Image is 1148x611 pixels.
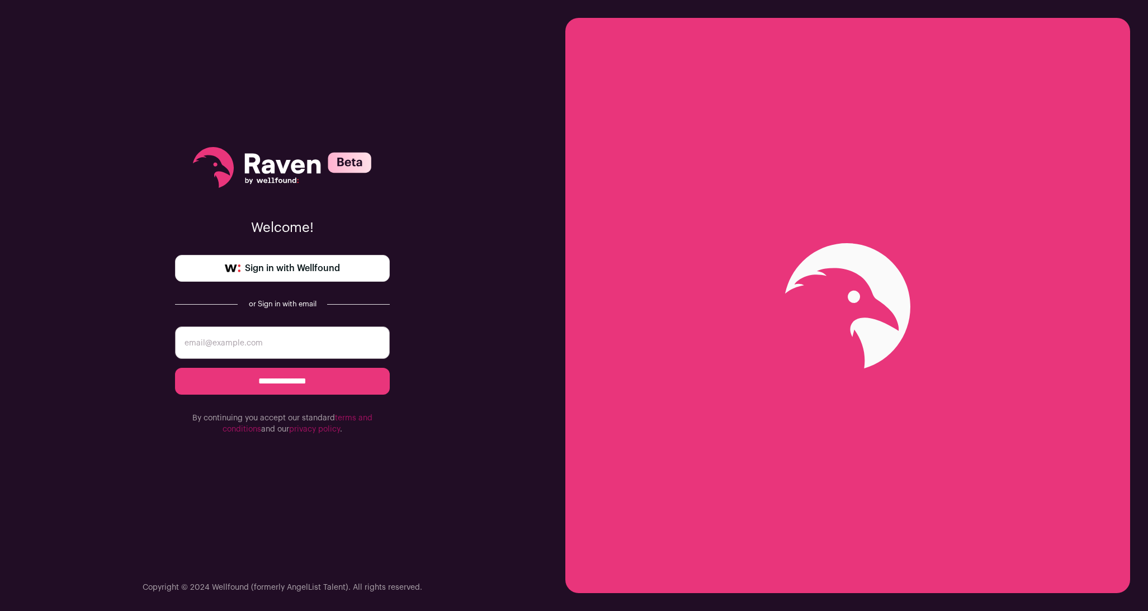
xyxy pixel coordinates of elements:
[175,413,390,435] p: By continuing you accept our standard and our .
[247,300,318,309] div: or Sign in with email
[175,255,390,282] a: Sign in with Wellfound
[245,262,340,275] span: Sign in with Wellfound
[175,326,390,359] input: email@example.com
[225,264,240,272] img: wellfound-symbol-flush-black-fb3c872781a75f747ccb3a119075da62bfe97bd399995f84a933054e44a575c4.png
[289,425,340,433] a: privacy policy
[175,219,390,237] p: Welcome!
[143,582,422,593] p: Copyright © 2024 Wellfound (formerly AngelList Talent). All rights reserved.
